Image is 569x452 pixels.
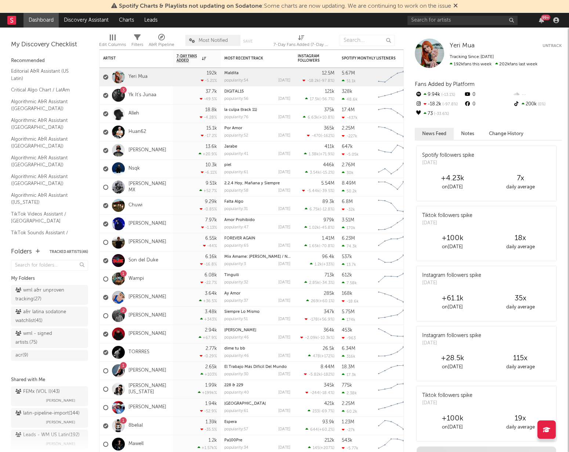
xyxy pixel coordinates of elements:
[375,252,408,270] svg: Chart title
[15,286,67,304] div: wml a&r unproven tracking ( 27 )
[224,438,242,442] a: Pa100Pre
[320,152,333,156] span: +71.9 %
[433,112,449,116] span: -33.6 %
[224,218,255,222] a: Amor Prohibido
[304,243,334,248] div: ( )
[375,141,408,160] svg: Chart title
[342,56,397,61] div: Spotify Monthly Listeners
[11,98,81,113] a: Algorithmic A&R Assistant ([GEOGRAPHIC_DATA])
[278,152,290,156] div: [DATE]
[302,78,334,83] div: ( )
[486,183,554,192] div: daily average
[278,170,290,174] div: [DATE]
[320,244,333,248] span: -70.8 %
[323,163,334,167] div: 446k
[224,163,290,167] div: piel
[224,71,239,75] a: Maldita
[325,89,334,94] div: 121k
[342,97,358,102] div: 48.6k
[11,173,81,188] a: Algorithmic A&R Assistant ([GEOGRAPHIC_DATA])
[139,13,163,28] a: Leads
[46,418,75,427] span: [PERSON_NAME]
[342,310,355,314] div: 5.75M
[306,299,334,303] div: ( )
[454,128,482,140] button: Notes
[224,328,256,332] a: [PERSON_NAME]
[450,55,494,59] span: Tracking Since: [DATE]
[46,440,75,448] span: [PERSON_NAME]
[199,299,217,303] div: +36.5 %
[224,152,248,156] div: popularity: 41
[128,423,143,429] a: 8belial
[15,431,80,440] div: Leads - WM US Latin ( 192 )
[415,100,464,109] div: -18.2k
[486,243,554,252] div: daily average
[486,294,554,303] div: 35 x
[11,86,81,94] a: Critical Algo Chart / LatAm
[114,13,139,28] a: Charts
[415,128,454,140] button: News Feed
[310,171,320,175] span: 3.54k
[224,97,249,101] div: popularity: 56
[203,243,217,248] div: -44 %
[309,152,319,156] span: 1.38k
[50,250,88,254] button: Tracked Artists(46)
[128,202,142,209] a: Chuwi
[128,239,166,245] a: [PERSON_NAME]
[205,199,217,204] div: 9.29k
[342,281,357,285] div: 7.58k
[11,328,88,348] a: wml - signed artists.(75)
[59,13,114,28] a: Discovery Assistant
[310,262,334,267] div: ( )
[340,35,395,46] input: Search...
[418,183,486,192] div: on [DATE]
[311,299,318,303] span: 269
[15,351,28,360] div: acr ( 9 )
[342,199,353,204] div: 6.8M
[224,292,290,296] div: Ay Amor
[342,299,359,304] div: -18.6k
[342,115,358,120] div: -437k
[486,174,554,183] div: 7 x
[342,89,352,94] div: 328k
[128,331,166,337] a: [PERSON_NAME]
[278,134,290,138] div: [DATE]
[128,166,140,172] a: Nsqk
[308,116,318,120] span: 6.63k
[312,134,321,138] span: -470
[205,108,217,112] div: 18.8k
[224,292,240,296] a: Ay Amor
[224,273,239,277] a: Tinguili
[201,225,217,230] div: -1.13 %
[342,207,355,212] div: -32k
[224,181,280,185] a: 2.2.4 Hoy, Mañana y Siempre
[11,350,88,361] a: acr(9)
[278,225,290,229] div: [DATE]
[99,40,126,49] div: Edit Columns
[206,181,217,186] div: 9.51k
[224,236,290,241] div: FOREVER AGAIN
[418,294,486,303] div: +61.1k
[322,71,334,76] div: 12.5M
[128,349,149,355] a: TORRRES
[128,383,169,395] a: [PERSON_NAME][US_STATE]
[513,100,562,109] div: 200k
[128,221,166,227] a: [PERSON_NAME]
[200,207,217,211] div: -0.85 %
[298,54,323,63] div: Instagram Followers
[375,68,408,86] svg: Chart title
[201,170,217,175] div: -6.11 %
[128,181,169,194] a: [PERSON_NAME] MX
[128,147,166,153] a: [PERSON_NAME]
[324,108,334,112] div: 375k
[224,207,248,211] div: popularity: 31
[322,236,334,241] div: 1.41M
[305,170,334,175] div: ( )
[224,108,290,112] div: la culpa (track 11)
[243,39,253,43] button: Save
[342,163,355,167] div: 2.76M
[309,281,319,285] span: 2.85k
[375,196,408,215] svg: Chart title
[224,347,245,351] a: dime tu bb
[375,307,408,325] svg: Chart title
